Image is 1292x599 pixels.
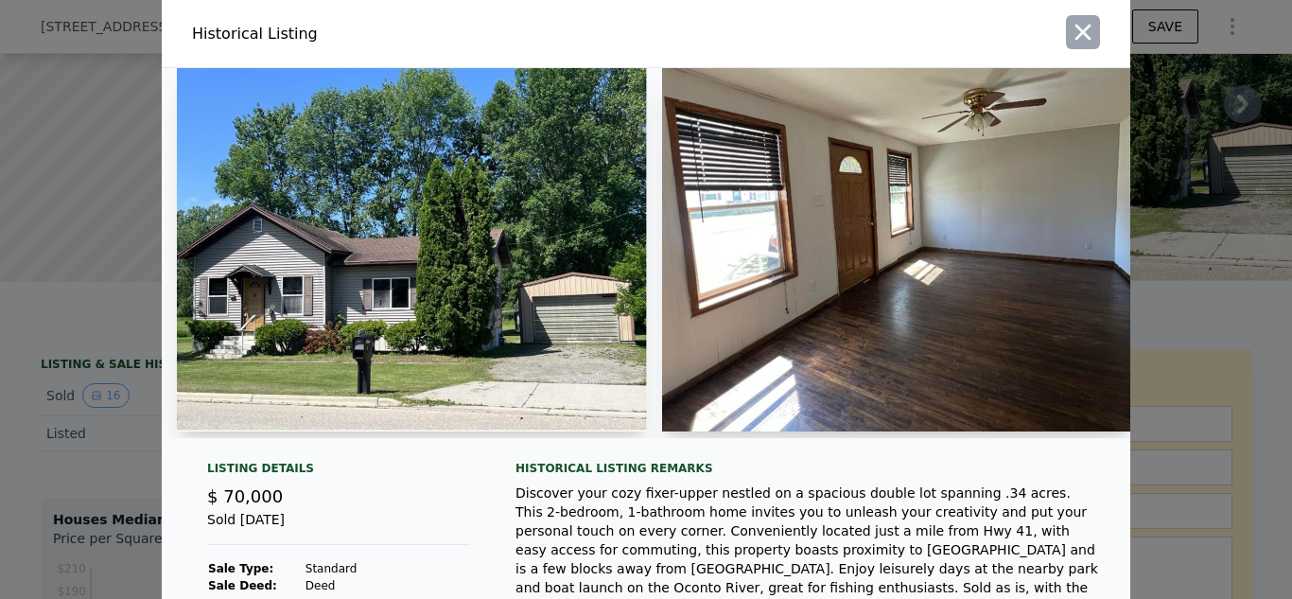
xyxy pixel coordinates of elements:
span: $ 70,000 [207,486,283,506]
div: Historical Listing [192,23,638,45]
td: Deed [305,577,470,594]
img: Property Img [177,68,647,432]
div: Listing Details [207,461,470,484]
td: Standard [305,560,470,577]
div: Sold [DATE] [207,510,470,545]
strong: Sale Type: [208,562,273,575]
strong: Sale Deed: [208,579,277,592]
img: Property Img [662,68,1132,432]
div: Historical Listing remarks [515,461,1100,476]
